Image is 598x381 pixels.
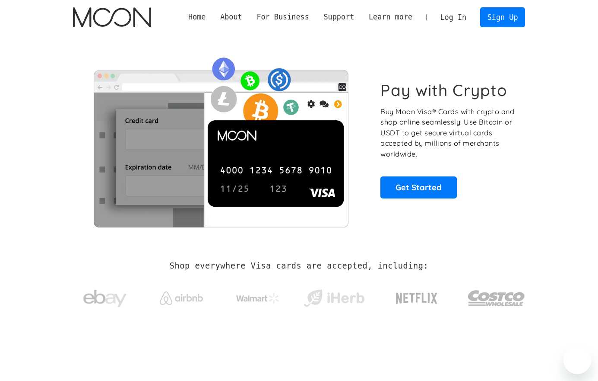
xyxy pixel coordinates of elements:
[160,291,203,305] img: Airbnb
[468,273,525,319] a: Costco
[380,176,457,198] a: Get Started
[73,51,369,227] img: Moon Cards let you spend your crypto anywhere Visa is accepted.
[250,12,316,22] div: For Business
[380,80,507,100] h1: Pay with Crypto
[323,12,354,22] div: Support
[563,346,591,374] iframe: Button to launch messaging window
[302,287,366,310] img: iHerb
[395,288,438,309] img: Netflix
[236,293,279,304] img: Walmart
[225,285,290,308] a: Walmart
[73,7,151,27] a: home
[256,12,309,22] div: For Business
[213,12,249,22] div: About
[433,8,474,27] a: Log In
[361,12,420,22] div: Learn more
[480,7,525,27] a: Sign Up
[181,12,213,22] a: Home
[149,283,213,309] a: Airbnb
[220,12,242,22] div: About
[316,12,361,22] div: Support
[170,261,428,271] h2: Shop everywhere Visa cards are accepted, including:
[73,276,137,317] a: ebay
[468,282,525,314] img: Costco
[83,285,127,312] img: ebay
[369,12,412,22] div: Learn more
[378,279,456,314] a: Netflix
[73,7,151,27] img: Moon Logo
[302,279,366,314] a: iHerb
[380,106,516,160] p: Buy Moon Visa® Cards with crypto and shop online seamlessly! Use Bitcoin or USDT to get secure vi...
